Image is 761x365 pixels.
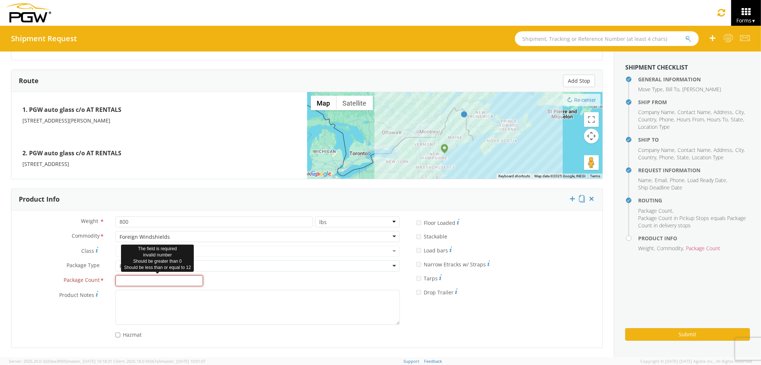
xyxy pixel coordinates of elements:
[714,109,733,116] li: ,
[534,174,586,178] span: Map data ©2025 Google, INEGI
[59,291,94,298] span: Product Notes
[707,116,728,123] span: Hours To
[655,177,668,184] li: ,
[714,146,732,153] span: Address
[337,96,373,110] button: Show satellite imagery
[640,358,752,364] span: Copyright © [DATE]-[DATE] Agistix Inc., All Rights Reserved
[692,154,723,161] span: Location Type
[563,75,595,87] button: Add Stop
[11,35,77,43] h4: Shipment Request
[659,154,674,161] span: Phone
[678,146,711,153] span: Contact Name
[309,169,333,179] a: Open this area in Google Maps (opens a new window)
[424,358,442,364] a: Feedback
[115,330,143,339] label: Hazmat
[638,184,682,191] span: Ship Deadline Date
[113,358,206,364] span: Client: 2025.18.0-fd567a5
[22,103,296,117] h4: 1. PGW auto glass c/o AT RENTALS
[416,218,459,227] label: Floor Loaded
[687,177,727,184] li: ,
[416,259,490,268] label: Narrow Etracks w/ Straps
[404,358,420,364] a: Support
[670,177,684,184] span: Phone
[638,207,672,214] span: Package Count
[657,245,683,252] span: Commodity
[638,177,653,184] li: ,
[9,358,112,364] span: Server: 2025.20.0-32d5ea39505
[638,154,657,161] li: ,
[416,220,421,225] input: Floor Loaded
[416,276,421,281] input: Tarps
[638,86,663,93] span: Move Type
[638,146,676,154] li: ,
[666,86,680,93] li: ,
[584,129,599,143] button: Map camera controls
[677,116,704,123] span: Hours From
[72,232,100,241] span: Commodity
[67,262,100,270] span: Package Type
[735,109,745,116] li: ,
[416,232,449,240] label: Stackable
[638,177,652,184] span: Name
[638,235,750,241] h4: Product Info
[735,146,745,154] li: ,
[659,154,675,161] li: ,
[677,154,690,161] li: ,
[678,109,712,116] li: ,
[670,177,686,184] li: ,
[6,3,51,22] img: pgw-form-logo-1aaa8060b1cc70fad034.png
[584,155,599,170] button: Drag Pegman onto the map to open Street View
[659,116,675,123] li: ,
[22,146,296,160] h4: 2. PGW auto glass c/o AT RENTALS
[638,137,750,142] h4: Ship To
[735,109,744,116] span: City
[638,123,670,130] span: Location Type
[311,96,337,110] button: Show street map
[638,86,664,93] li: ,
[19,77,39,85] h3: Route
[638,99,750,105] h4: Ship From
[638,109,675,116] span: Company Name
[590,174,600,178] a: Terms
[120,233,170,241] div: Foreign Windshields
[655,177,667,184] span: Email
[678,109,711,116] span: Contact Name
[22,160,69,167] span: [STREET_ADDRESS]
[686,245,720,252] span: Package Count
[161,358,206,364] span: master, [DATE] 10:01:07
[416,245,452,254] label: Load bars
[678,146,712,154] li: ,
[81,247,94,254] span: Class
[638,167,750,173] h4: Request Information
[416,290,421,295] input: Drop Trailer
[638,146,675,153] span: Company Name
[67,358,112,364] span: master, [DATE] 10:18:31
[659,116,674,123] span: Phone
[309,169,333,179] img: Google
[416,262,421,267] input: Narrow Etracks w/ Straps
[731,116,743,123] span: State
[81,217,98,224] span: Weight
[657,245,684,252] li: ,
[584,112,599,127] button: Toggle fullscreen view
[498,174,530,179] button: Keyboard shortcuts
[687,177,726,184] span: Load Ready Date
[638,215,746,229] span: Package Count in Pickup Stops equals Package Count in delivery stops
[115,333,120,337] input: Hazmat
[515,31,699,46] input: Shipment, Tracking or Reference Number (at least 4 chars)
[625,63,688,71] strong: Shipment Checklist
[751,18,756,24] span: ▼
[707,116,729,123] li: ,
[677,116,705,123] li: ,
[735,146,744,153] span: City
[416,287,458,296] label: Drop Trailer
[677,154,689,161] span: State
[714,146,733,154] li: ,
[682,86,721,93] span: [PERSON_NAME]
[416,248,421,253] input: Load bars
[714,109,732,116] span: Address
[638,116,657,123] li: ,
[22,117,110,124] span: [STREET_ADDRESS][PERSON_NAME]
[638,116,656,123] span: Country
[563,94,601,106] button: Re-center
